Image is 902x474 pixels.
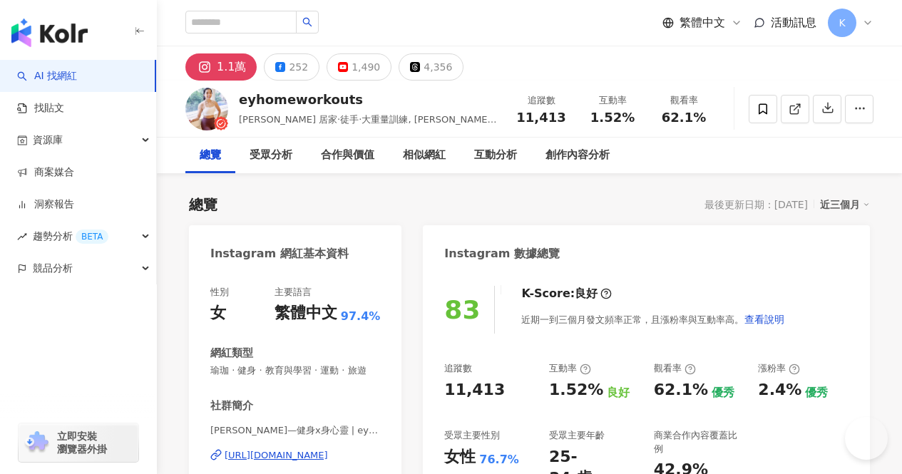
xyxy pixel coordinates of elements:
[210,246,349,262] div: Instagram 網紅基本資料
[17,197,74,212] a: 洞察報告
[662,110,706,125] span: 62.1%
[403,147,446,164] div: 相似網紅
[189,195,217,215] div: 總覽
[17,232,27,242] span: rise
[250,147,292,164] div: 受眾分析
[210,346,253,361] div: 網紅類型
[654,429,744,455] div: 商業合作內容覆蓋比例
[521,286,612,302] div: K-Score :
[341,309,381,324] span: 97.4%
[321,147,374,164] div: 合作與價值
[680,15,725,31] span: 繁體中文
[275,286,312,299] div: 主要語言
[575,286,598,302] div: 良好
[210,449,380,462] a: [URL][DOMAIN_NAME]
[758,362,800,375] div: 漲粉率
[33,220,108,252] span: 趨勢分析
[654,362,696,375] div: 觀看率
[327,53,391,81] button: 1,490
[23,431,51,454] img: chrome extension
[845,417,888,460] iframe: Help Scout Beacon - Open
[444,295,480,324] div: 83
[820,195,870,214] div: 近三個月
[744,314,784,325] span: 查看說明
[352,57,380,77] div: 1,490
[444,362,472,375] div: 追蹤數
[200,147,221,164] div: 總覽
[17,101,64,115] a: 找貼文
[239,91,498,108] div: eyhomeworkouts
[444,429,500,442] div: 受眾主要性別
[275,302,337,324] div: 繁體中文
[210,364,380,377] span: 瑜珈 · 健身 · 教育與學習 · 運動 · 旅遊
[516,110,565,125] span: 11,413
[514,93,568,108] div: 追蹤數
[264,53,319,81] button: 252
[654,379,708,401] div: 62.1%
[289,57,308,77] div: 252
[549,362,591,375] div: 互動率
[302,17,312,27] span: search
[585,93,640,108] div: 互動率
[444,379,505,401] div: 11,413
[239,114,497,139] span: [PERSON_NAME] 居家·徒手·大重量訓練, [PERSON_NAME] 徒手.居家.大重量訓練
[657,93,711,108] div: 觀看率
[712,385,734,401] div: 優秀
[217,57,246,77] div: 1.1萬
[590,110,635,125] span: 1.52%
[57,430,107,455] span: 立即安裝 瀏覽器外掛
[549,379,603,401] div: 1.52%
[33,252,73,284] span: 競品分析
[210,424,380,437] span: [PERSON_NAME]—健身x身心靈 | ey_sparksflow
[474,147,517,164] div: 互動分析
[185,88,228,130] img: KOL Avatar
[11,19,88,47] img: logo
[545,147,610,164] div: 創作內容分析
[210,286,229,299] div: 性別
[33,124,63,156] span: 資源庫
[839,15,845,31] span: K
[704,199,808,210] div: 最後更新日期：[DATE]
[76,230,108,244] div: BETA
[424,57,452,77] div: 4,356
[479,452,519,468] div: 76.7%
[19,423,138,462] a: chrome extension立即安裝 瀏覽器外掛
[744,305,785,334] button: 查看說明
[17,69,77,83] a: searchAI 找網紅
[444,246,560,262] div: Instagram 數據總覽
[399,53,463,81] button: 4,356
[185,53,257,81] button: 1.1萬
[210,398,253,413] div: 社群簡介
[805,385,828,401] div: 優秀
[17,165,74,180] a: 商案媒合
[549,429,605,442] div: 受眾主要年齡
[758,379,801,401] div: 2.4%
[607,385,630,401] div: 良好
[444,446,476,468] div: 女性
[771,16,816,29] span: 活動訊息
[225,449,328,462] div: [URL][DOMAIN_NAME]
[210,302,226,324] div: 女
[521,305,785,334] div: 近期一到三個月發文頻率正常，且漲粉率與互動率高。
